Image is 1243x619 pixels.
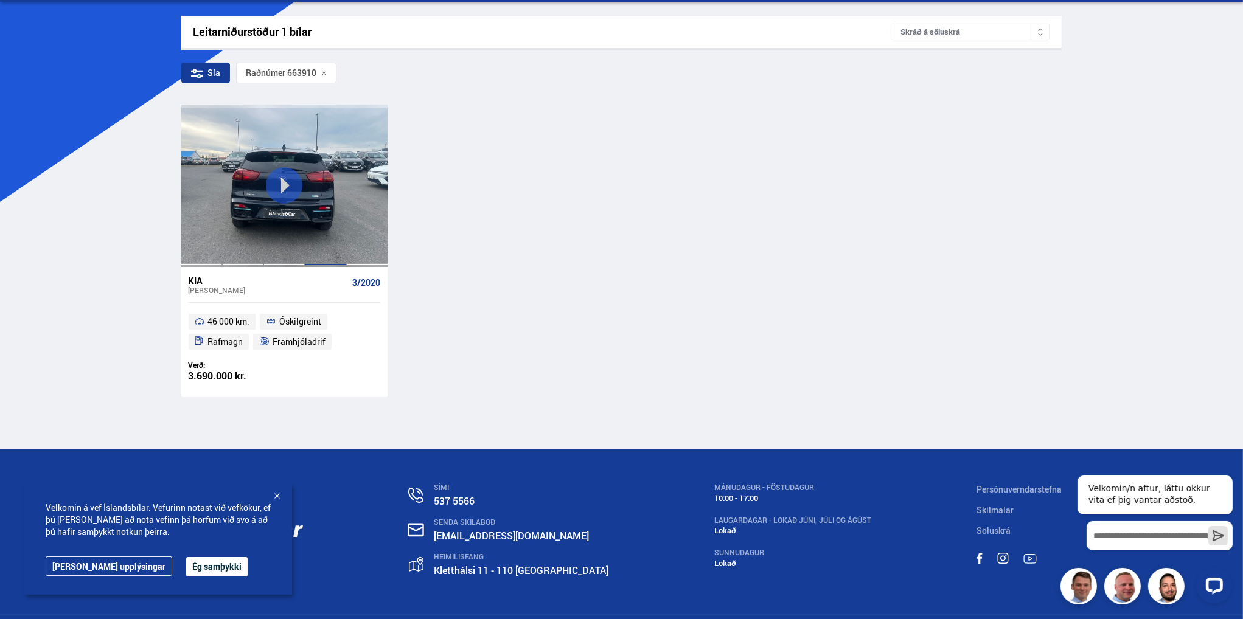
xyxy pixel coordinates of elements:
[434,494,475,508] a: 537 5566
[434,529,589,542] a: [EMAIL_ADDRESS][DOMAIN_NAME]
[408,488,423,503] img: n0V2lOsqF3l1V2iz.svg
[181,63,230,83] div: Sía
[246,68,316,78] span: Raðnúmer 663910
[434,518,608,527] div: SENDA SKILABOÐ
[408,523,424,537] img: nHj8e-n-aHgjukTg.svg
[181,267,388,397] a: Kia [PERSON_NAME] 3/2020 46 000 km. Óskilgreint Rafmagn Framhjóladrif Verð: 3.690.000 kr.
[714,526,871,535] div: Lokað
[189,286,347,294] div: [PERSON_NAME]
[1068,454,1238,614] iframe: LiveChat chat widget
[352,278,380,288] span: 3/2020
[891,24,1050,40] div: Skráð á söluskrá
[207,314,249,329] span: 46 000 km.
[977,525,1011,536] a: Söluskrá
[189,275,347,286] div: Kia
[279,314,321,329] span: Óskilgreint
[714,516,871,525] div: LAUGARDAGAR - Lokað Júni, Júli og Ágúst
[1062,570,1099,606] img: FbJEzSuNWCJXmdc-.webp
[714,548,871,557] div: SUNNUDAGUR
[434,483,608,492] div: SÍMI
[409,557,423,572] img: gp4YpyYFnEr45R34.svg
[186,557,248,576] button: Ég samþykki
[46,556,172,576] a: [PERSON_NAME] upplýsingar
[714,494,871,503] div: 10:00 - 17:00
[46,502,271,538] span: Velkomin á vef Íslandsbílar. Vefurinn notast við vefkökur, ef þú [PERSON_NAME] að nota vefinn þá ...
[434,553,608,561] div: HEIMILISFANG
[193,26,891,38] div: Leitarniðurstöður 1 bílar
[189,371,285,381] div: 3.690.000 kr.
[434,564,608,577] a: Kletthálsi 11 - 110 [GEOGRAPHIC_DATA]
[273,334,326,349] span: Framhjóladrif
[189,361,285,370] div: Verð:
[714,483,871,492] div: MÁNUDAGUR - FÖSTUDAGUR
[714,559,871,568] div: Lokað
[977,504,1014,516] a: Skilmalar
[977,483,1062,495] a: Persónuverndarstefna
[207,334,243,349] span: Rafmagn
